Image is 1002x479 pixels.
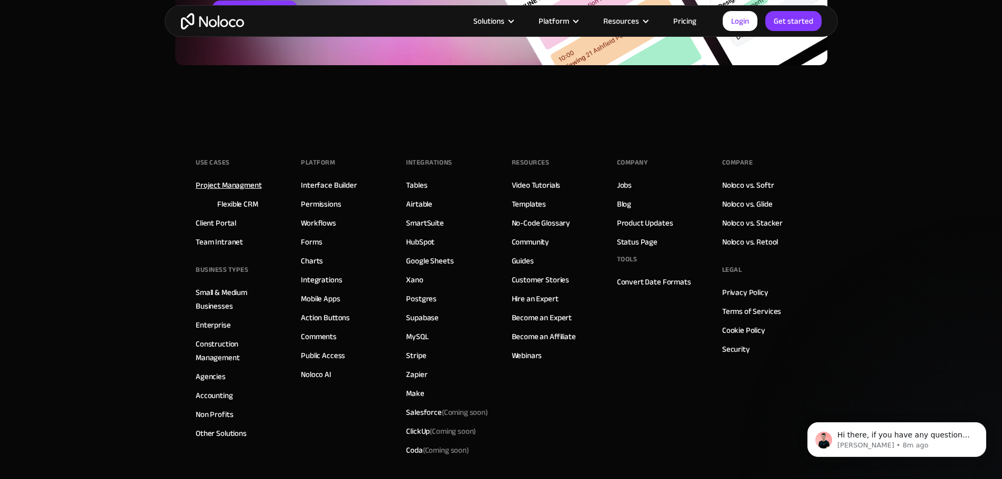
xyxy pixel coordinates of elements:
[301,330,337,343] a: Comments
[512,235,550,249] a: Community
[423,443,469,457] span: (Coming soon)
[406,349,426,362] a: Stripe
[722,304,781,318] a: Terms of Services
[460,14,525,28] div: Solutions
[196,407,233,421] a: Non Profits
[590,14,660,28] div: Resources
[723,11,757,31] a: Login
[722,178,774,192] a: Noloco vs. Softr
[512,254,534,268] a: Guides
[512,273,570,287] a: Customer Stories
[301,368,331,381] a: Noloco AI
[406,330,428,343] a: MySQL
[617,235,657,249] a: Status Page
[539,14,569,28] div: Platform
[406,235,434,249] a: HubSpot
[473,14,504,28] div: Solutions
[301,311,350,324] a: Action Buttons
[406,386,424,400] a: Make
[196,178,261,192] a: Project Managment
[765,11,822,31] a: Get started
[722,262,742,278] div: Legal
[406,197,432,211] a: Airtable
[406,368,427,381] a: Zapier
[617,275,691,289] a: Convert Date Formats
[617,197,631,211] a: Blog
[406,405,488,419] div: Salesforce
[512,178,561,192] a: Video Tutorials
[196,286,280,313] a: Small & Medium Businesses
[196,216,236,230] a: Client Portal
[512,155,550,170] div: Resources
[406,155,452,170] div: INTEGRATIONS
[722,216,783,230] a: Noloco vs. Stacker
[792,400,1002,474] iframe: Intercom notifications message
[722,286,768,299] a: Privacy Policy
[196,155,230,170] div: Use Cases
[430,424,476,439] span: (Coming soon)
[301,273,342,287] a: Integrations
[301,292,340,305] a: Mobile Apps
[722,197,773,211] a: Noloco vs. Glide
[512,330,576,343] a: Become an Affiliate
[722,155,753,170] div: Compare
[196,262,248,278] div: BUSINESS TYPES
[512,292,559,305] a: Hire an Expert
[217,197,258,211] a: Flexible CRM
[512,311,572,324] a: Become an Expert
[406,254,453,268] a: Google Sheets
[406,178,427,192] a: Tables
[406,292,437,305] a: Postgres
[512,216,571,230] a: No-Code Glossary
[181,13,244,29] a: home
[722,235,778,249] a: Noloco vs. Retool
[617,216,673,230] a: Product Updates
[406,311,439,324] a: Supabase
[301,216,336,230] a: Workflows
[617,155,648,170] div: Company
[196,318,231,332] a: Enterprise
[196,426,247,440] a: Other Solutions
[603,14,639,28] div: Resources
[301,254,323,268] a: Charts
[406,216,444,230] a: SmartSuite
[617,178,632,192] a: Jobs
[722,323,765,337] a: Cookie Policy
[525,14,590,28] div: Platform
[406,443,469,457] div: Coda
[301,235,322,249] a: Forms
[722,342,750,356] a: Security
[617,251,637,267] div: Tools
[512,197,546,211] a: Templates
[406,424,476,438] div: ClickUp
[196,389,233,402] a: Accounting
[196,235,243,249] a: Team Intranet
[196,337,280,364] a: Construction Management
[301,197,341,211] a: Permissions
[660,14,710,28] a: Pricing
[196,370,226,383] a: Agencies
[301,349,345,362] a: Public Access
[442,405,488,420] span: (Coming soon)
[406,273,423,287] a: Xano
[301,155,335,170] div: Platform
[301,178,357,192] a: Interface Builder
[512,349,542,362] a: Webinars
